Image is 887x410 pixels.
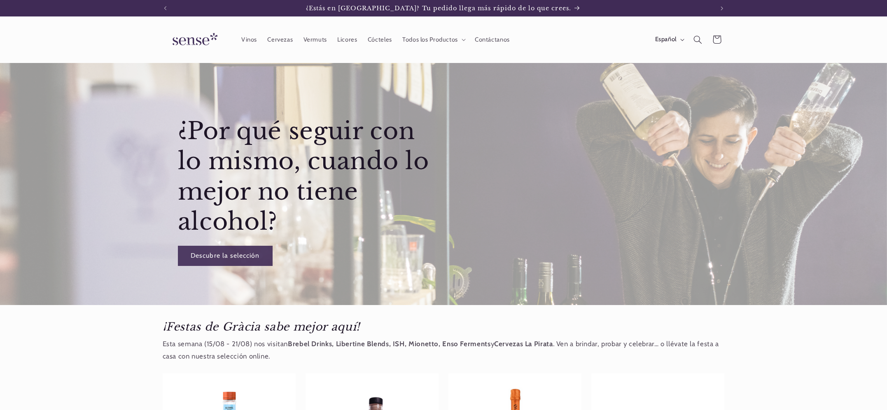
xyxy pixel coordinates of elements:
summary: Todos los Productos [397,30,469,49]
a: Contáctanos [469,30,515,49]
a: Vermuts [298,30,332,49]
span: Cócteles [368,36,392,44]
span: Todos los Productos [402,36,458,44]
em: ¡Festas de Gràcia sabe mejor aquí! [163,320,360,333]
span: Español [655,35,677,44]
a: Vinos [236,30,262,49]
a: Descubre la selección [177,246,272,266]
span: Contáctanos [475,36,510,44]
a: Licores [332,30,363,49]
span: ¿Estás en [GEOGRAPHIC_DATA]? Tu pedido llega más rápido de lo que crees. [306,5,571,12]
span: Cervezas [267,36,293,44]
strong: Cervezas La Pirata [494,340,553,348]
a: Cervezas [262,30,298,49]
button: Español [650,31,688,48]
strong: Brebel Drinks, Libertine Blends, ISH, Mionetto, Enso Ferments [288,340,490,348]
p: Esta semana (15/08 - 21/08) nos visitan y . Ven a brindar, probar y celebrar… o llévate la festa ... [163,338,725,362]
a: Cócteles [362,30,397,49]
img: Sense [163,28,224,51]
a: Sense [159,25,228,55]
span: Vermuts [303,36,327,44]
span: Vinos [241,36,257,44]
span: Licores [337,36,357,44]
summary: Búsqueda [688,30,707,49]
h2: ¿Por qué seguir con lo mismo, cuando lo mejor no tiene alcohol? [177,116,441,237]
